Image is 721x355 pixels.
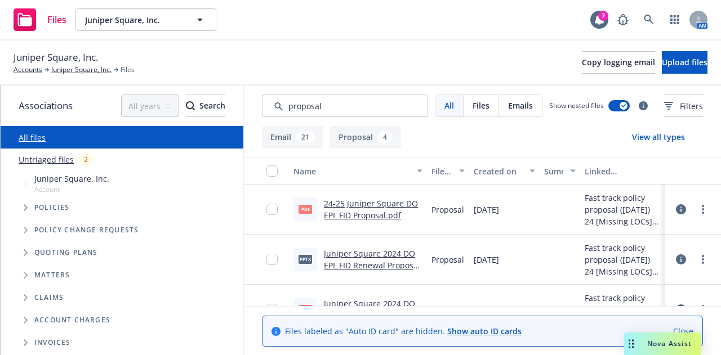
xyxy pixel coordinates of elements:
[19,154,74,165] a: Untriaged files
[624,332,638,355] div: Drag to move
[34,272,70,278] span: Matters
[508,100,533,111] span: Emails
[447,326,522,336] a: Show auto ID cards
[34,173,109,185] span: Juniper Square, Inc.
[585,266,660,277] div: 24 [Missing LOCs] [DATE] Directors and Officers, Management Liability Renewal
[469,158,540,185] button: Created on
[585,242,660,266] div: Fast track policy proposal ([DATE])
[85,14,183,26] span: Juniper Square, Inc.
[431,254,464,266] span: Proposal
[34,339,71,346] span: Invoices
[696,203,710,216] a: more
[266,204,278,215] input: Toggle Row Selected
[324,198,418,221] a: 24-25 Juniper Square DO EPL FID Proposal.pdf
[585,215,660,227] div: 24 [Missing LOCs] [DATE] Directors and Officers, Management Liability Renewal
[696,253,710,266] a: more
[427,158,469,185] button: File type
[585,165,660,177] div: Linked associations
[680,100,703,112] span: Filters
[296,131,315,143] div: 21
[1,170,243,354] div: Tree Example
[34,204,70,211] span: Policies
[186,95,225,117] button: SearchSearch
[580,158,665,185] button: Linked associations
[598,11,608,21] div: 7
[540,158,580,185] button: Summary
[377,131,393,143] div: 4
[638,8,660,31] a: Search
[19,98,73,113] span: Associations
[266,254,278,265] input: Toggle Row Selected
[262,126,323,149] button: Email
[662,51,707,74] button: Upload files
[662,57,707,68] span: Upload files
[582,51,655,74] button: Copy logging email
[614,126,703,149] button: View all types
[266,304,278,315] input: Toggle Row Selected
[431,204,464,215] span: Proposal
[474,165,523,177] div: Created on
[262,95,428,117] input: Search by keyword...
[34,317,110,323] span: Account charges
[330,126,401,149] button: Proposal
[673,325,693,337] a: Close
[19,132,46,143] a: All files
[431,165,452,177] div: File type
[285,325,522,337] span: Files labeled as "Auto ID card" are hidden.
[585,292,660,316] div: Fast track policy proposal ([DATE])
[75,8,216,31] button: Juniper Square, Inc.
[444,100,454,111] span: All
[544,165,563,177] div: Summary
[549,101,604,110] span: Show nested files
[474,254,499,266] span: [DATE]
[34,185,109,194] span: Account
[612,8,634,31] a: Report a Bug
[9,4,71,35] a: Files
[474,304,499,316] span: [DATE]
[266,165,278,177] input: Select all
[324,248,420,282] a: Juniper Square 2024 DO EPL FID Renewal Proposal V1.pptx
[14,65,42,75] a: Accounts
[47,15,66,24] span: Files
[186,101,195,110] svg: Search
[289,158,427,185] button: Name
[51,65,112,75] a: Juniper Square, Inc.
[696,303,710,316] a: more
[324,298,420,332] a: Juniper Square 2024 DO EPL FID Renewal Proposal 2.pdf
[293,165,410,177] div: Name
[299,305,312,313] span: pdf
[431,304,464,316] span: Proposal
[34,249,98,256] span: Quoting plans
[624,332,701,355] button: Nova Assist
[647,339,692,348] span: Nova Assist
[299,255,312,263] span: pptx
[585,192,660,215] div: Fast track policy proposal ([DATE])
[299,205,312,213] span: pdf
[186,95,225,116] div: Search
[664,100,703,112] span: Filters
[78,153,94,166] div: 2
[121,65,135,75] span: Files
[474,204,499,215] span: [DATE]
[582,57,655,68] span: Copy logging email
[664,8,686,31] a: Switch app
[34,227,139,233] span: Policy change requests
[14,50,98,65] span: Juniper Square, Inc.
[34,294,64,301] span: Claims
[473,100,489,111] span: Files
[664,95,703,117] button: Filters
